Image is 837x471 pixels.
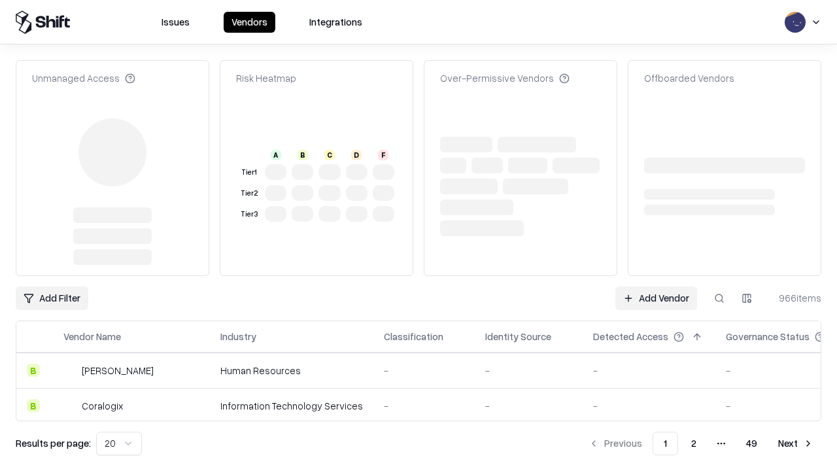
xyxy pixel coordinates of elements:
div: Identity Source [485,330,551,343]
div: Detected Access [593,330,668,343]
div: Unmanaged Access [32,71,135,85]
div: D [351,150,362,160]
div: B [298,150,308,160]
div: Human Resources [220,364,363,377]
button: Integrations [301,12,370,33]
div: - [384,364,464,377]
button: Add Filter [16,287,88,310]
div: Tier 3 [239,209,260,220]
a: Add Vendor [615,287,697,310]
button: 2 [681,432,707,455]
div: Tier 2 [239,188,260,199]
img: Deel [63,364,77,377]
div: - [485,399,572,413]
p: Results per page: [16,436,91,450]
img: Coralogix [63,399,77,412]
div: - [384,399,464,413]
div: Tier 1 [239,167,260,178]
button: Next [770,432,821,455]
div: [PERSON_NAME] [82,364,154,377]
div: A [271,150,281,160]
button: 1 [653,432,678,455]
div: B [27,399,40,412]
div: B [27,364,40,377]
div: Information Technology Services [220,399,363,413]
div: - [485,364,572,377]
div: Classification [384,330,443,343]
nav: pagination [581,432,821,455]
div: Vendor Name [63,330,121,343]
div: F [378,150,388,160]
div: C [324,150,335,160]
div: - [593,399,705,413]
div: Risk Heatmap [236,71,296,85]
button: Vendors [224,12,275,33]
div: Governance Status [726,330,810,343]
button: Issues [154,12,197,33]
div: 966 items [769,291,821,305]
div: Over-Permissive Vendors [440,71,570,85]
button: 49 [736,432,768,455]
div: Offboarded Vendors [644,71,734,85]
div: Coralogix [82,399,123,413]
div: - [593,364,705,377]
div: Industry [220,330,256,343]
